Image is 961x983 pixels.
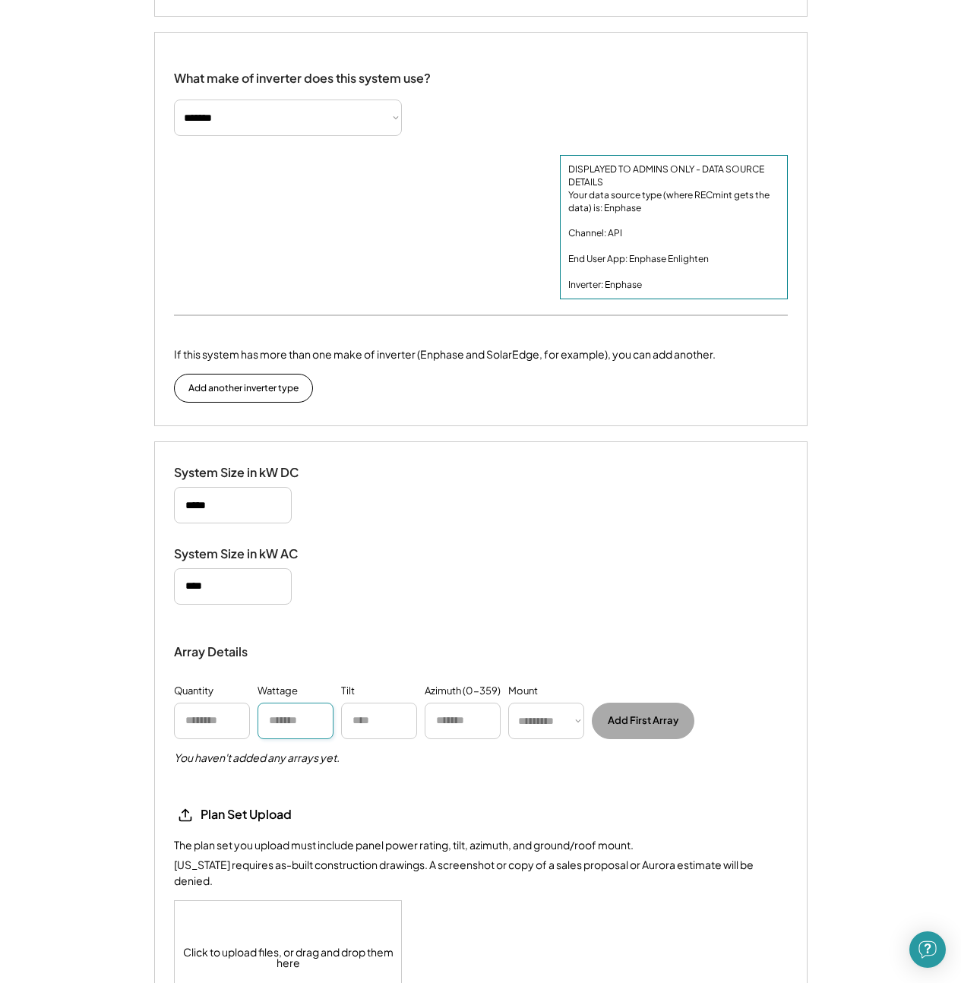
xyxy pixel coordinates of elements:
div: Wattage [258,684,298,699]
div: Quantity [174,684,213,699]
button: Add another inverter type [174,374,313,403]
div: Array Details [174,643,250,661]
div: What make of inverter does this system use? [174,55,431,90]
div: Tilt [341,684,355,699]
button: Add First Array [592,703,694,739]
div: Azimuth (0-359) [425,684,501,699]
div: DISPLAYED TO ADMINS ONLY - DATA SOURCE DETAILS Your data source type (where RECmint gets the data... [568,163,779,291]
div: If this system has more than one make of inverter (Enphase and SolarEdge, for example), you can a... [174,346,716,362]
div: The plan set you upload must include panel power rating, tilt, azimuth, and ground/roof mount. [174,838,634,853]
div: Open Intercom Messenger [909,931,946,968]
div: Mount [508,684,538,699]
div: System Size in kW DC [174,465,326,481]
h5: You haven't added any arrays yet. [174,751,340,766]
div: Plan Set Upload [201,807,352,823]
div: System Size in kW AC [174,546,326,562]
div: [US_STATE] requires as-built construction drawings. A screenshot or copy of a sales proposal or A... [174,857,788,889]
